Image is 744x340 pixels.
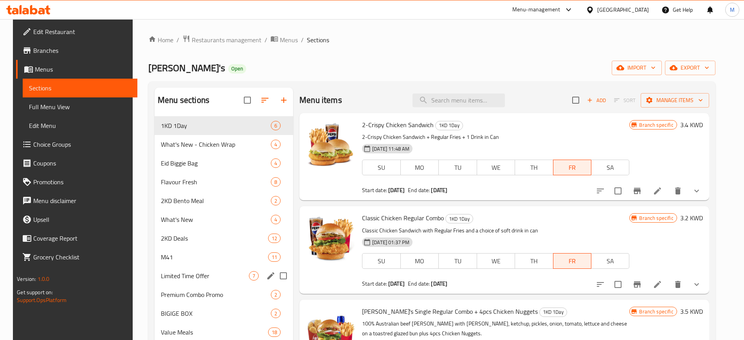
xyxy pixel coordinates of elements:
li: / [177,35,179,45]
span: 2-Crispy Chicken Sandwich [362,119,434,131]
button: FR [553,160,591,175]
span: Branches [33,46,131,55]
span: What's New - Chicken Wrap [161,140,271,149]
a: Edit Restaurant [16,22,137,41]
div: 1KD 1Day [539,308,567,317]
span: Choice Groups [33,140,131,149]
span: Start date: [362,185,387,195]
span: [PERSON_NAME]'s [148,59,225,77]
div: items [271,215,281,224]
h6: 3.2 KWD [680,212,703,223]
div: items [268,234,281,243]
button: WE [477,253,515,269]
a: Menus [16,60,137,79]
a: Full Menu View [23,97,137,116]
span: Classic Chicken Regular Combo [362,212,444,224]
span: Promotions [33,177,131,187]
span: TU [442,162,474,173]
button: TH [515,160,553,175]
span: FR [557,255,588,267]
span: Menus [35,65,131,74]
button: FR [553,253,591,269]
span: 1KD 1Day [436,121,463,130]
div: items [271,140,281,149]
span: SA [594,162,626,173]
div: items [249,271,259,281]
span: What's New [161,215,271,224]
button: Add [584,94,609,106]
a: Restaurants management [182,35,261,45]
span: M41 [161,252,268,262]
span: TH [518,162,550,173]
span: export [671,63,709,73]
button: import [612,61,662,75]
a: Upsell [16,210,137,229]
span: 8 [271,178,280,186]
span: End date: [408,185,430,195]
span: TU [442,255,474,267]
span: import [618,63,656,73]
div: items [271,196,281,205]
span: BIGIGE BOX [161,309,271,318]
a: Choice Groups [16,135,137,154]
span: 4 [271,216,280,223]
span: Select section first [609,94,641,106]
span: Grocery Checklist [33,252,131,262]
div: 2KD Bento Meal [161,196,271,205]
li: / [265,35,267,45]
a: Branches [16,41,137,60]
div: items [268,327,281,337]
span: Eid Biggie Bag [161,158,271,168]
span: Full Menu View [29,102,131,112]
button: SA [591,253,629,269]
div: Value Meals [161,327,268,337]
span: Edit Menu [29,121,131,130]
span: 1.0.0 [38,274,50,284]
div: M4111 [155,248,293,266]
span: Edit Restaurant [33,27,131,36]
h6: 3.5 KWD [680,306,703,317]
button: sort-choices [591,182,610,200]
span: Select to update [610,183,626,199]
span: Open [228,65,246,72]
span: Premium Combo Promo [161,290,271,299]
div: What's New - Chicken Wrap4 [155,135,293,154]
a: Promotions [16,173,137,191]
div: items [271,121,281,130]
span: TH [518,255,550,267]
div: items [271,290,281,299]
a: Grocery Checklist [16,248,137,266]
span: Coupons [33,158,131,168]
span: FR [557,162,588,173]
span: Sections [29,83,131,93]
b: [DATE] [388,185,405,195]
a: Edit menu item [653,280,662,289]
button: Manage items [641,93,709,108]
span: Restaurants management [192,35,261,45]
div: [GEOGRAPHIC_DATA] [597,5,649,14]
svg: Show Choices [692,186,701,196]
span: M [730,5,735,14]
div: Limited Time Offer7edit [155,266,293,285]
div: items [271,309,281,318]
span: Branch specific [636,121,676,129]
span: MO [404,162,436,173]
span: 1KD 1Day [446,214,473,223]
span: 2KD Deals [161,234,268,243]
span: Version: [17,274,36,284]
span: Select to update [610,276,626,293]
span: 2 [271,197,280,205]
input: search [413,94,505,107]
button: sort-choices [591,275,610,294]
div: 1KD 1Day6 [155,116,293,135]
button: MO [400,160,439,175]
button: SU [362,253,400,269]
a: Menu disclaimer [16,191,137,210]
p: 2-Crispy Chicken Sandwich + Regular Fries + 1 Drink in Can [362,132,629,142]
button: TU [438,160,477,175]
div: 1KD 1Day [435,121,463,130]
